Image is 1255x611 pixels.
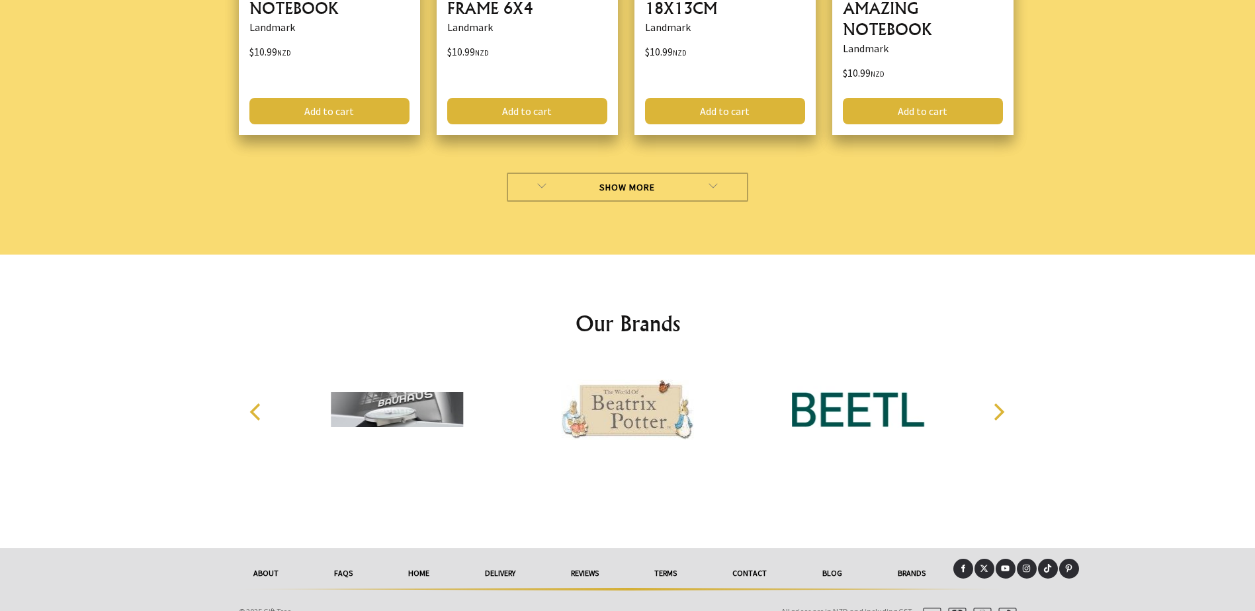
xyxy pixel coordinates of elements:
a: Add to cart [843,98,1003,124]
a: Tiktok [1038,559,1058,579]
a: reviews [543,559,627,588]
a: Blog [795,559,870,588]
a: HOME [380,559,457,588]
button: Next [984,397,1013,427]
a: delivery [457,559,543,588]
a: X (Twitter) [974,559,994,579]
a: FAQs [306,559,380,588]
a: Youtube [996,559,1016,579]
a: About [226,559,306,588]
a: Add to cart [447,98,607,124]
a: Facebook [953,559,973,579]
a: Instagram [1017,559,1037,579]
a: Show More [507,173,748,202]
a: Pinterest [1059,559,1079,579]
img: Bauhaus Watches [331,360,463,460]
a: Brands [870,559,953,588]
img: BEETL Skincare [792,360,924,460]
a: Terms [627,559,705,588]
a: Add to cart [249,98,410,124]
img: Beatrix Potter [561,360,693,460]
a: Contact [705,559,795,588]
a: Add to cart [645,98,805,124]
button: Previous [243,397,272,427]
h2: Our Brands [236,307,1019,339]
